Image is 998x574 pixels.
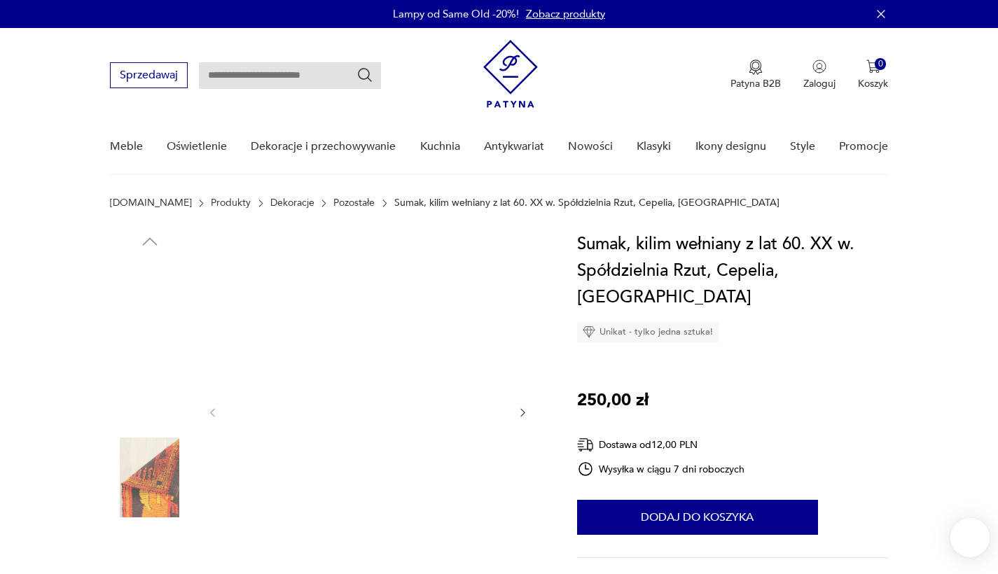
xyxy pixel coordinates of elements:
iframe: Smartsupp widget button [950,518,990,557]
div: Wysyłka w ciągu 7 dni roboczych [577,461,745,477]
div: 0 [875,58,887,70]
a: [DOMAIN_NAME] [110,197,192,209]
img: Zdjęcie produktu Sumak, kilim wełniany z lat 60. XX w. Spółdzielnia Rzut, Cepelia, PRL [110,437,190,517]
a: Meble [110,120,143,174]
img: Patyna - sklep z meblami i dekoracjami vintage [483,40,538,108]
p: Sumak, kilim wełniany z lat 60. XX w. Spółdzielnia Rzut, Cepelia, [GEOGRAPHIC_DATA] [394,197,779,209]
a: Produkty [211,197,251,209]
a: Oświetlenie [167,120,227,174]
button: Dodaj do koszyka [577,500,818,535]
p: Lampy od Same Old -20%! [393,7,519,21]
a: Klasyki [637,120,671,174]
p: Koszyk [858,77,888,90]
a: Dekoracje [270,197,314,209]
button: Patyna B2B [730,59,781,90]
img: Ikona dostawy [577,436,594,454]
img: Ikona medalu [749,59,763,75]
div: Unikat - tylko jedna sztuka! [577,321,719,342]
img: Zdjęcie produktu Sumak, kilim wełniany z lat 60. XX w. Spółdzielnia Rzut, Cepelia, PRL [110,259,190,339]
a: Nowości [568,120,613,174]
a: Ikony designu [695,120,766,174]
button: 0Koszyk [858,59,888,90]
button: Zaloguj [803,59,836,90]
img: Zdjęcie produktu Sumak, kilim wełniany z lat 60. XX w. Spółdzielnia Rzut, Cepelia, PRL [110,349,190,428]
a: Dekoracje i przechowywanie [251,120,396,174]
a: Sprzedawaj [110,71,188,81]
a: Kuchnia [420,120,460,174]
a: Pozostałe [333,197,375,209]
button: Szukaj [356,66,373,83]
img: Ikonka użytkownika [812,59,826,73]
h1: Sumak, kilim wełniany z lat 60. XX w. Spółdzielnia Rzut, Cepelia, [GEOGRAPHIC_DATA] [577,231,889,311]
a: Promocje [839,120,888,174]
a: Style [790,120,815,174]
img: Ikona diamentu [583,325,595,338]
button: Sprzedawaj [110,62,188,88]
div: Dostawa od 12,00 PLN [577,436,745,454]
a: Ikona medaluPatyna B2B [730,59,781,90]
a: Zobacz produkty [526,7,605,21]
p: Patyna B2B [730,77,781,90]
img: Ikona koszyka [866,59,880,73]
p: Zaloguj [803,77,836,90]
p: 250,00 zł [577,387,649,414]
a: Antykwariat [484,120,544,174]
